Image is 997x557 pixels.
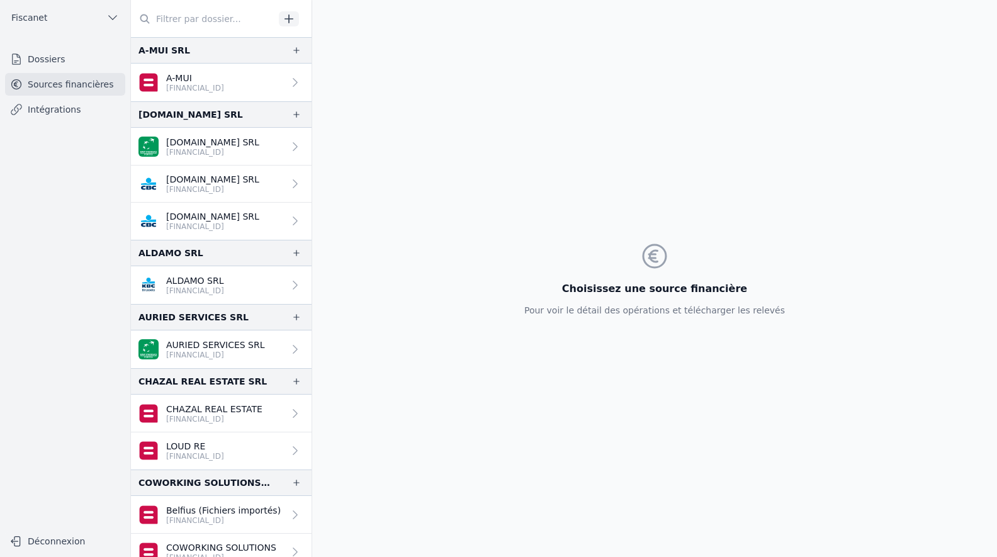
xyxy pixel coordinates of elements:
[5,48,125,70] a: Dossiers
[166,286,224,296] p: [FINANCIAL_ID]
[5,8,125,28] button: Fiscanet
[131,432,312,470] a: LOUD RE [FINANCIAL_ID]
[131,266,312,304] a: ALDAMO SRL [FINANCIAL_ID]
[166,440,224,453] p: LOUD RE
[166,147,259,157] p: [FINANCIAL_ID]
[131,395,312,432] a: CHAZAL REAL ESTATE [FINANCIAL_ID]
[5,531,125,551] button: Déconnexion
[131,166,312,203] a: [DOMAIN_NAME] SRL [FINANCIAL_ID]
[131,128,312,166] a: [DOMAIN_NAME] SRL [FINANCIAL_ID]
[138,275,159,295] img: KBC_BRUSSELS_KREDBEBB.png
[166,274,224,287] p: ALDAMO SRL
[138,403,159,424] img: belfius.png
[138,475,271,490] div: COWORKING SOLUTIONS SRL
[131,64,312,101] a: A-MUI [FINANCIAL_ID]
[524,281,785,296] h3: Choisissez une source financière
[138,441,159,461] img: belfius.png
[138,43,190,58] div: A-MUI SRL
[131,203,312,240] a: [DOMAIN_NAME] SRL [FINANCIAL_ID]
[138,211,159,231] img: CBC_CREGBEBB.png
[138,245,203,261] div: ALDAMO SRL
[166,222,259,232] p: [FINANCIAL_ID]
[138,107,243,122] div: [DOMAIN_NAME] SRL
[166,451,224,461] p: [FINANCIAL_ID]
[166,136,259,149] p: [DOMAIN_NAME] SRL
[166,515,281,526] p: [FINANCIAL_ID]
[138,310,249,325] div: AURIED SERVICES SRL
[166,414,262,424] p: [FINANCIAL_ID]
[166,541,276,554] p: COWORKING SOLUTIONS
[138,505,159,525] img: belfius.png
[138,339,159,359] img: BNP_BE_BUSINESS_GEBABEBB.png
[166,173,259,186] p: [DOMAIN_NAME] SRL
[5,73,125,96] a: Sources financières
[166,339,265,351] p: AURIED SERVICES SRL
[138,137,159,157] img: BNP_BE_BUSINESS_GEBABEBB.png
[11,11,47,24] span: Fiscanet
[138,174,159,194] img: CBC_CREGBEBB.png
[166,350,265,360] p: [FINANCIAL_ID]
[131,330,312,368] a: AURIED SERVICES SRL [FINANCIAL_ID]
[166,403,262,415] p: CHAZAL REAL ESTATE
[166,210,259,223] p: [DOMAIN_NAME] SRL
[166,83,224,93] p: [FINANCIAL_ID]
[138,72,159,93] img: belfius.png
[166,184,259,194] p: [FINANCIAL_ID]
[131,8,274,30] input: Filtrer par dossier...
[166,504,281,517] p: Belfius (Fichiers importés)
[524,304,785,317] p: Pour voir le détail des opérations et télécharger les relevés
[131,496,312,534] a: Belfius (Fichiers importés) [FINANCIAL_ID]
[166,72,224,84] p: A-MUI
[138,374,267,389] div: CHAZAL REAL ESTATE SRL
[5,98,125,121] a: Intégrations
